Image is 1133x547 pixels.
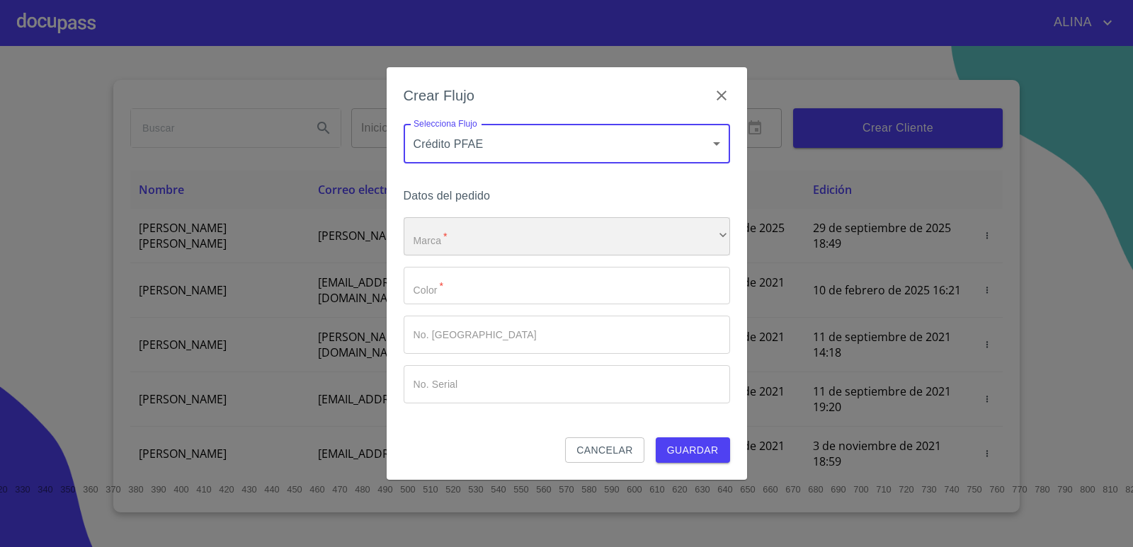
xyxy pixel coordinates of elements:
h6: Crear Flujo [404,84,475,107]
h6: Datos del pedido [404,186,730,206]
button: Guardar [656,437,730,463]
div: ​ [404,217,730,255]
span: Guardar [667,442,719,459]
button: Cancelar [565,437,644,463]
span: Cancelar [576,442,632,459]
div: Crédito PFAE [404,124,730,163]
